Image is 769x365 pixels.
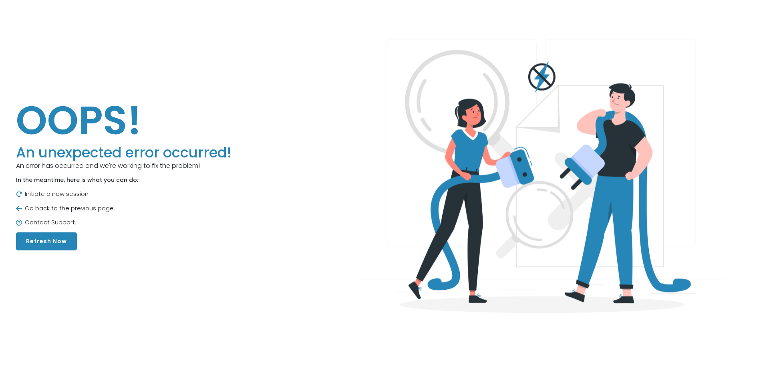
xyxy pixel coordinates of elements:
p: In the meantime, here is what you can do: [16,176,232,184]
h3: An unexpected error occurred! [16,144,232,161]
h1: OOPS! [16,96,232,144]
p: Initiate a new session. [16,190,232,199]
p: Contact Support. [16,218,232,227]
button: Refresh Now [16,232,77,250]
p: Go back to the previous page. [16,204,232,213]
p: An error has occurred and we're working to fix the problem! [16,161,232,171]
